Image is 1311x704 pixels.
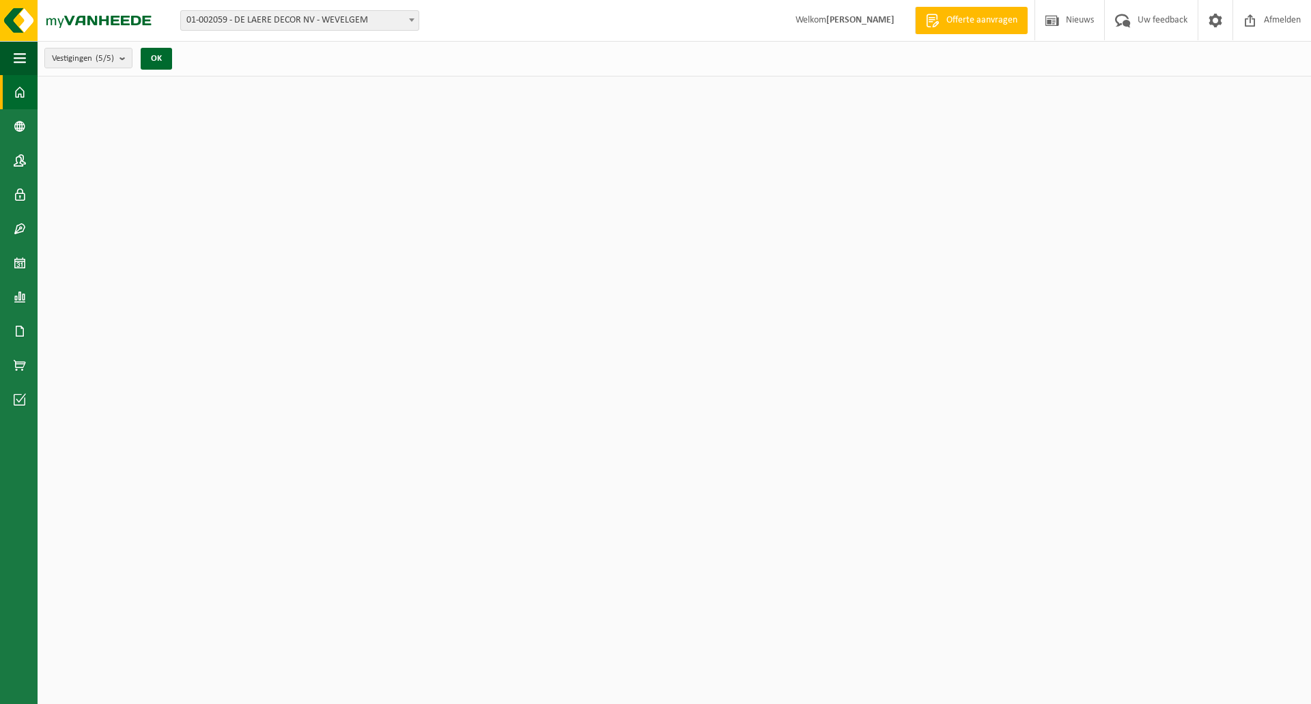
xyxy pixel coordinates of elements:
span: 01-002059 - DE LAERE DECOR NV - WEVELGEM [181,11,419,30]
button: OK [141,48,172,70]
span: 01-002059 - DE LAERE DECOR NV - WEVELGEM [180,10,419,31]
span: Vestigingen [52,48,114,69]
span: Offerte aanvragen [943,14,1021,27]
count: (5/5) [96,54,114,63]
strong: [PERSON_NAME] [826,15,894,25]
a: Offerte aanvragen [915,7,1028,34]
button: Vestigingen(5/5) [44,48,132,68]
